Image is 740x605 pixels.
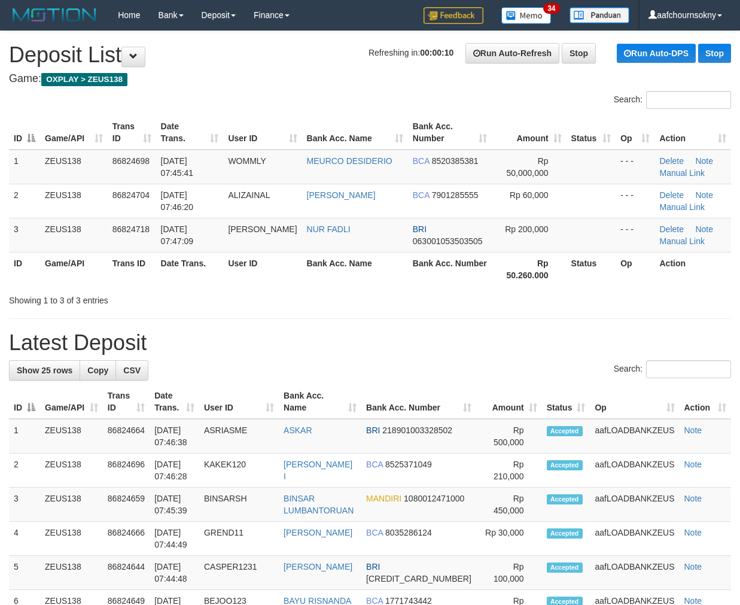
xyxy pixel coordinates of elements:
td: ASRIASME [199,419,279,454]
td: [DATE] 07:44:48 [150,556,199,590]
span: Accepted [547,460,583,470]
span: BCA [413,190,430,200]
a: Run Auto-DPS [617,44,696,63]
td: GREND11 [199,522,279,556]
span: Copy 7901285555 to clipboard [432,190,479,200]
a: Note [684,528,702,537]
span: 86824704 [112,190,150,200]
a: Run Auto-Refresh [465,43,559,63]
a: Stop [562,43,596,63]
td: KAKEK120 [199,454,279,488]
span: BCA [366,460,383,469]
td: aafLOADBANKZEUS [590,522,679,556]
td: 86824644 [103,556,150,590]
td: ZEUS138 [40,150,108,184]
a: CSV [115,360,148,381]
span: BRI [366,562,380,571]
img: MOTION_logo.png [9,6,100,24]
td: Rp 210,000 [476,454,542,488]
img: panduan.png [570,7,629,23]
span: Refreshing in: [369,48,453,57]
a: Manual Link [659,168,705,178]
a: [PERSON_NAME] [307,190,376,200]
th: Status: activate to sort column ascending [542,385,590,419]
span: Copy 063001053503505 to clipboard [413,236,483,246]
a: Manual Link [659,202,705,212]
td: ZEUS138 [40,488,103,522]
th: User ID: activate to sort column ascending [199,385,279,419]
span: [DATE] 07:46:20 [161,190,194,212]
th: Op: activate to sort column ascending [590,385,679,419]
a: Note [684,494,702,503]
span: BCA [413,156,430,166]
td: Rp 450,000 [476,488,542,522]
span: [DATE] 07:45:41 [161,156,194,178]
a: Copy [80,360,116,381]
td: ZEUS138 [40,184,108,218]
td: 3 [9,488,40,522]
td: aafLOADBANKZEUS [590,488,679,522]
th: Op [616,252,654,286]
td: 86824664 [103,419,150,454]
td: ZEUS138 [40,556,103,590]
td: ZEUS138 [40,419,103,454]
td: 1 [9,419,40,454]
input: Search: [646,91,731,109]
th: User ID: activate to sort column ascending [223,115,302,150]
span: Copy 656301005166532 to clipboard [366,574,471,583]
td: 86824696 [103,454,150,488]
span: BRI [366,425,380,435]
th: Action [654,252,731,286]
th: Trans ID [108,252,156,286]
td: 3 [9,218,40,252]
th: ID: activate to sort column descending [9,115,40,150]
span: [PERSON_NAME] [228,224,297,234]
a: Delete [659,190,683,200]
span: BCA [366,528,383,537]
td: 1 [9,150,40,184]
a: Note [684,562,702,571]
th: User ID [223,252,302,286]
td: 4 [9,522,40,556]
td: aafLOADBANKZEUS [590,454,679,488]
th: Rp 50.260.000 [492,252,566,286]
td: - - - [616,150,654,184]
a: BINSAR LUMBANTORUAN [284,494,354,515]
td: Rp 100,000 [476,556,542,590]
td: ZEUS138 [40,454,103,488]
span: 86824718 [112,224,150,234]
a: Note [684,460,702,469]
span: Copy 1080012471000 to clipboard [404,494,464,503]
td: [DATE] 07:45:39 [150,488,199,522]
a: Note [695,190,713,200]
th: Status: activate to sort column ascending [567,115,616,150]
th: Action: activate to sort column ascending [680,385,732,419]
a: Stop [698,44,731,63]
span: Copy 8525371049 to clipboard [385,460,432,469]
a: ASKAR [284,425,312,435]
td: 5 [9,556,40,590]
img: Feedback.jpg [424,7,483,24]
span: Accepted [547,563,583,573]
td: Rp 30,000 [476,522,542,556]
th: Bank Acc. Number: activate to sort column ascending [408,115,492,150]
td: ZEUS138 [40,522,103,556]
a: NUR FADLI [307,224,351,234]
td: - - - [616,184,654,218]
div: Showing 1 to 3 of 3 entries [9,290,299,306]
th: Action: activate to sort column ascending [654,115,731,150]
strong: 00:00:10 [420,48,453,57]
span: BRI [413,224,427,234]
a: Manual Link [659,236,705,246]
th: Bank Acc. Number [408,252,492,286]
span: Copy 218901003328502 to clipboard [382,425,452,435]
th: Bank Acc. Name: activate to sort column ascending [302,115,408,150]
th: Game/API [40,252,108,286]
label: Search: [614,91,731,109]
label: Search: [614,360,731,378]
td: - - - [616,218,654,252]
span: [DATE] 07:47:09 [161,224,194,246]
th: Amount: activate to sort column ascending [492,115,566,150]
th: Status [567,252,616,286]
span: Accepted [547,528,583,539]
